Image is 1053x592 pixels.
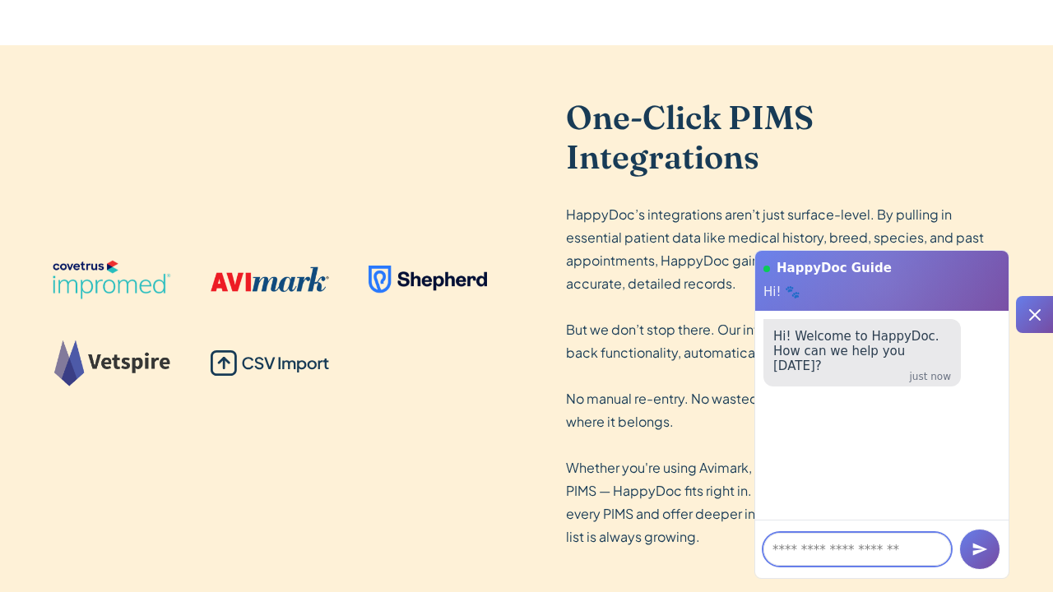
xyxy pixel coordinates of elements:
[566,98,1000,177] h3: One-Click PIMS Integrations
[369,266,487,294] img: Shepherd Logo
[566,203,1000,548] p: HappyDoc’s integrations aren’t just surface-level. By pulling in essential patient data like medi...
[53,340,171,386] img: Vetspire Logo
[211,266,329,293] img: AVImark logo
[53,260,171,300] img: Impromed Logo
